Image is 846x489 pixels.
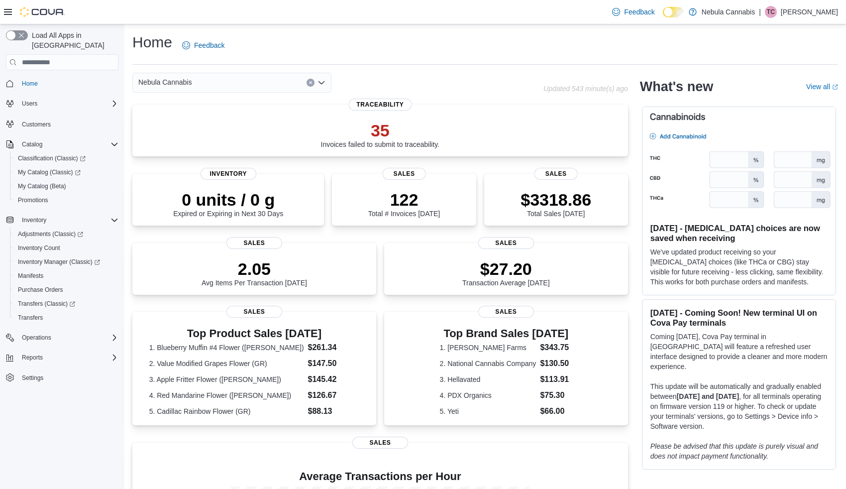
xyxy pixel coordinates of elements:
[20,7,65,17] img: Cova
[2,97,122,111] button: Users
[14,194,118,206] span: Promotions
[149,374,304,384] dt: 3. Apple Fritter Flower ([PERSON_NAME])
[10,241,122,255] button: Inventory Count
[18,78,42,90] a: Home
[540,342,572,354] dd: $343.75
[149,359,304,368] dt: 2. Value Modified Grapes Flower (GR)
[308,358,360,369] dd: $147.50
[308,389,360,401] dd: $126.67
[14,312,47,324] a: Transfers
[22,354,43,362] span: Reports
[14,152,118,164] span: Classification (Classic)
[540,389,572,401] dd: $75.30
[202,259,307,287] div: Avg Items Per Transaction [DATE]
[18,332,118,344] span: Operations
[308,342,360,354] dd: $261.34
[14,180,70,192] a: My Catalog (Beta)
[608,2,658,22] a: Feedback
[14,152,90,164] a: Classification (Classic)
[22,100,37,108] span: Users
[308,405,360,417] dd: $88.13
[28,30,118,50] span: Load All Apps in [GEOGRAPHIC_DATA]
[321,121,440,148] div: Invoices failed to submit to traceability.
[18,244,60,252] span: Inventory Count
[10,297,122,311] a: Transfers (Classic)
[540,358,572,369] dd: $130.50
[14,284,118,296] span: Purchase Orders
[440,359,536,368] dt: 2. National Cannabis Company
[2,331,122,345] button: Operations
[18,371,118,384] span: Settings
[149,343,304,353] dt: 1. Blueberry Muffin #4 Flower ([PERSON_NAME])
[521,190,591,218] div: Total Sales [DATE]
[624,7,654,17] span: Feedback
[18,314,43,322] span: Transfers
[173,190,283,218] div: Expired or Expiring in Next 30 Days
[307,79,315,87] button: Clear input
[650,442,818,460] em: Please be advised that this update is purely visual and does not impact payment functionality.
[521,190,591,210] p: $3318.86
[14,270,47,282] a: Manifests
[308,373,360,385] dd: $145.42
[18,182,66,190] span: My Catalog (Beta)
[650,308,828,328] h3: [DATE] - Coming Soon! New terminal UI on Cova Pay terminals
[440,374,536,384] dt: 3. Hellavated
[14,312,118,324] span: Transfers
[10,151,122,165] a: Classification (Classic)
[22,121,51,128] span: Customers
[22,80,38,88] span: Home
[383,168,426,180] span: Sales
[18,352,47,364] button: Reports
[18,168,81,176] span: My Catalog (Classic)
[22,374,43,382] span: Settings
[462,259,550,287] div: Transaction Average [DATE]
[178,35,228,55] a: Feedback
[2,76,122,91] button: Home
[149,406,304,416] dt: 5. Cadillac Rainbow Flower (GR)
[10,311,122,325] button: Transfers
[14,256,118,268] span: Inventory Manager (Classic)
[702,6,755,18] p: Nebula Cannabis
[149,328,360,340] h3: Top Product Sales [DATE]
[2,351,122,365] button: Reports
[18,77,118,90] span: Home
[765,6,777,18] div: Tobias Croslin
[10,269,122,283] button: Manifests
[18,272,43,280] span: Manifests
[440,343,536,353] dt: 1. [PERSON_NAME] Farms
[22,140,42,148] span: Catalog
[440,328,572,340] h3: Top Brand Sales [DATE]
[18,214,50,226] button: Inventory
[18,286,63,294] span: Purchase Orders
[18,258,100,266] span: Inventory Manager (Classic)
[2,213,122,227] button: Inventory
[18,214,118,226] span: Inventory
[18,372,47,384] a: Settings
[14,194,52,206] a: Promotions
[202,259,307,279] p: 2.05
[2,370,122,385] button: Settings
[14,298,79,310] a: Transfers (Classic)
[832,84,838,90] svg: External link
[540,373,572,385] dd: $113.91
[663,7,684,17] input: Dark Mode
[149,390,304,400] dt: 4. Red Mandarine Flower ([PERSON_NAME])
[14,166,118,178] span: My Catalog (Classic)
[18,119,55,130] a: Customers
[14,166,85,178] a: My Catalog (Classic)
[18,154,86,162] span: Classification (Classic)
[650,247,828,287] p: We've updated product receiving so your [MEDICAL_DATA] choices (like THCa or CBG) stay visible fo...
[18,98,41,110] button: Users
[14,180,118,192] span: My Catalog (Beta)
[540,405,572,417] dd: $66.00
[478,237,534,249] span: Sales
[543,85,628,93] p: Updated 543 minute(s) ago
[226,306,282,318] span: Sales
[14,242,64,254] a: Inventory Count
[18,332,55,344] button: Operations
[10,283,122,297] button: Purchase Orders
[201,168,256,180] span: Inventory
[781,6,838,18] p: [PERSON_NAME]
[18,138,46,150] button: Catalog
[22,334,51,342] span: Operations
